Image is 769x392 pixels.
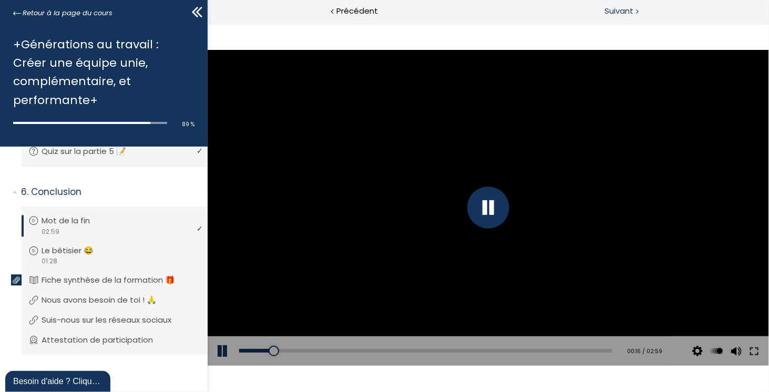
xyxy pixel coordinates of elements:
[21,185,28,199] span: 6.
[23,7,112,19] span: Retour à la page du cours
[482,313,498,343] button: Video quality
[42,215,106,226] p: Mot de la fin
[414,324,455,333] div: 00:16 / 02:59
[41,227,59,236] span: 02:59
[41,256,57,266] span: 01:28
[336,5,378,18] span: Précédent
[13,35,189,109] h1: +Générations au travail : Créer une équipe unie, complémentaire, et performante+
[42,245,109,256] p: Le bêtisier 😂
[5,369,112,392] iframe: chat widget
[520,313,536,343] button: Volume
[42,146,142,157] p: Quiz sur la partie 5 📝
[182,120,194,128] span: 89 %
[21,185,200,199] p: Conclusion
[501,313,517,343] button: Play back rate
[499,313,518,343] div: Modifier la vitesse de lecture
[604,5,633,18] span: Suivant
[13,7,112,19] a: Retour à la page du cours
